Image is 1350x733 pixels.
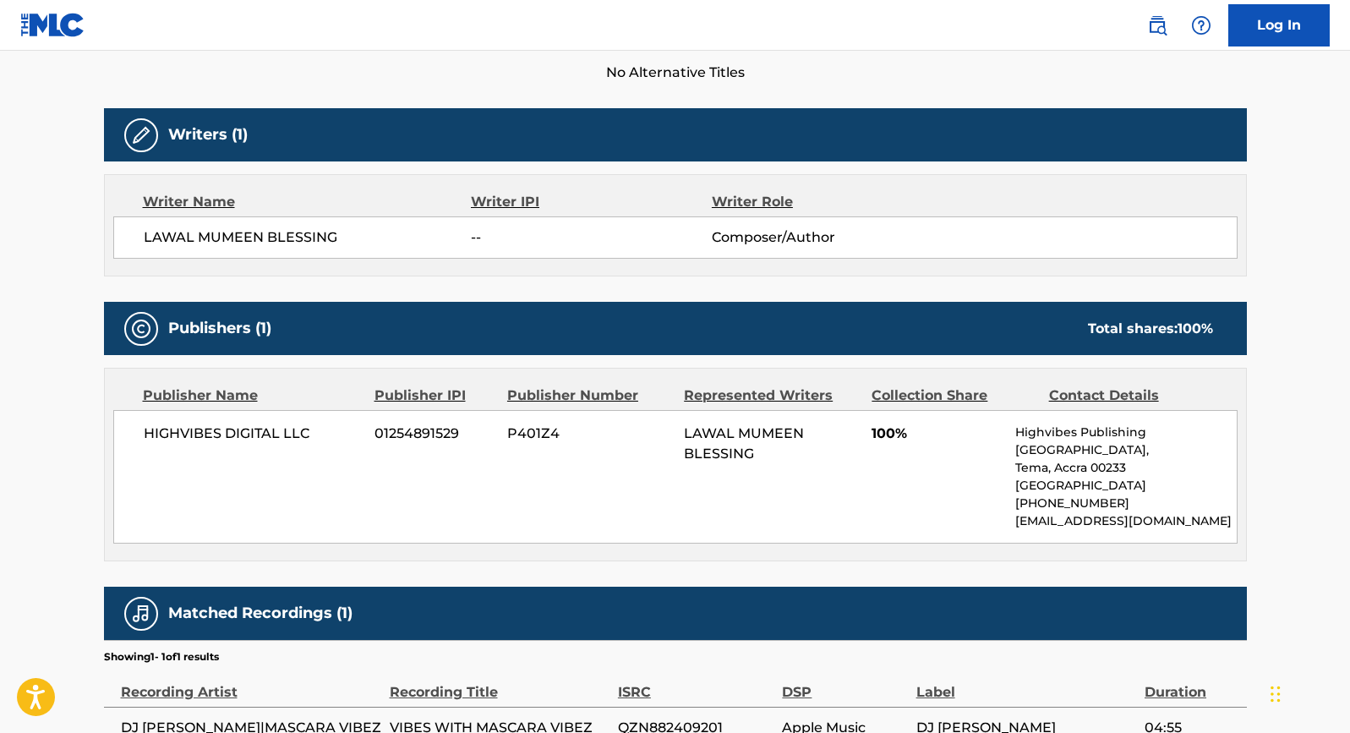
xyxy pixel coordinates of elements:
div: Writer Role [712,192,931,212]
p: Highvibes Publishing [1015,424,1236,441]
p: [GEOGRAPHIC_DATA] [1015,477,1236,495]
span: 100% [872,424,1003,444]
div: Collection Share [872,386,1036,406]
h5: Matched Recordings (1) [168,604,353,623]
div: Label [916,665,1136,703]
span: No Alternative Titles [104,63,1247,83]
img: Matched Recordings [131,604,151,624]
span: Composer/Author [712,227,931,248]
p: [PHONE_NUMBER] [1015,495,1236,512]
p: [GEOGRAPHIC_DATA], [1015,441,1236,459]
div: DSP [782,665,907,703]
a: Public Search [1140,8,1174,42]
span: 100 % [1178,320,1213,336]
div: Publisher IPI [374,386,495,406]
div: Writer IPI [471,192,712,212]
span: P401Z4 [507,424,671,444]
div: Publisher Name [143,386,362,406]
div: Drag [1271,669,1281,719]
div: Publisher Number [507,386,671,406]
span: LAWAL MUMEEN BLESSING [684,425,804,462]
div: Duration [1145,665,1238,703]
div: Contact Details [1049,386,1213,406]
img: Publishers [131,319,151,339]
div: Total shares: [1088,319,1213,339]
span: -- [471,227,711,248]
img: search [1147,15,1167,36]
h5: Writers (1) [168,125,248,145]
img: MLC Logo [20,13,85,37]
span: LAWAL MUMEEN BLESSING [144,227,472,248]
p: Tema, Accra 00233 [1015,459,1236,477]
div: Represented Writers [684,386,859,406]
div: ISRC [618,665,774,703]
div: Help [1184,8,1218,42]
a: Log In [1228,4,1330,46]
div: Recording Title [390,665,609,703]
div: Writer Name [143,192,472,212]
iframe: Chat Widget [1265,652,1350,733]
img: help [1191,15,1211,36]
p: Showing 1 - 1 of 1 results [104,649,219,665]
span: 01254891529 [374,424,495,444]
span: HIGHVIBES DIGITAL LLC [144,424,363,444]
p: [EMAIL_ADDRESS][DOMAIN_NAME] [1015,512,1236,530]
h5: Publishers (1) [168,319,271,338]
div: Recording Artist [121,665,381,703]
img: Writers [131,125,151,145]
